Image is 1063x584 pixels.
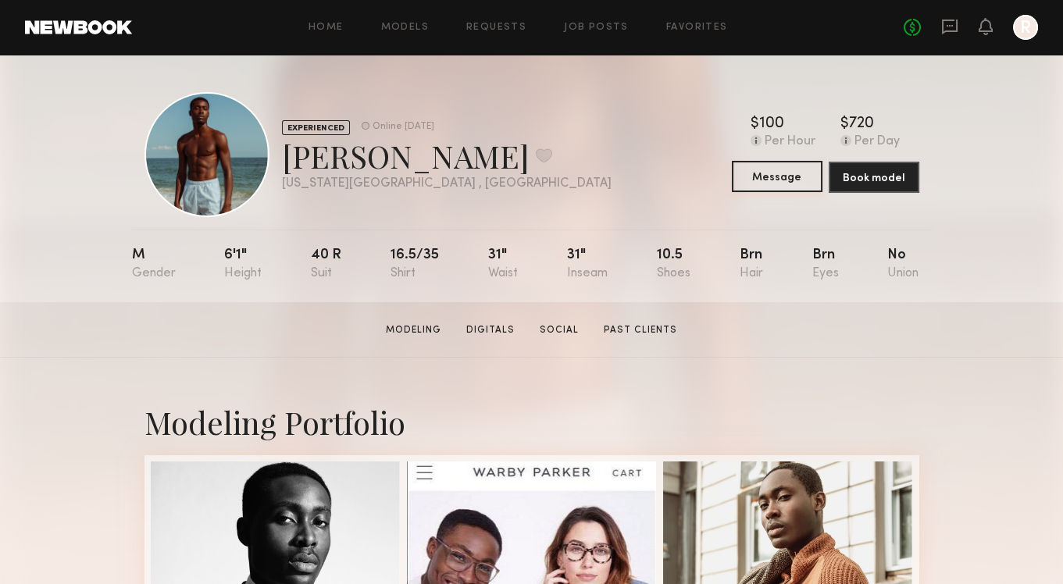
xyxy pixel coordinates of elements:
a: Modeling [380,323,448,337]
div: [PERSON_NAME] [282,135,612,176]
div: 100 [759,116,784,132]
div: 31" [488,248,518,280]
a: Models [381,23,429,33]
div: 16.5/35 [391,248,439,280]
div: Modeling Portfolio [144,401,919,443]
a: Requests [466,23,526,33]
div: 10.5 [657,248,690,280]
div: 40 r [311,248,341,280]
button: Message [732,161,822,192]
a: Job Posts [564,23,629,33]
div: $ [840,116,849,132]
div: [US_STATE][GEOGRAPHIC_DATA] , [GEOGRAPHIC_DATA] [282,177,612,191]
div: $ [751,116,759,132]
a: Home [309,23,344,33]
a: Digitals [460,323,521,337]
div: Brn [812,248,839,280]
button: Book model [829,162,919,193]
a: Past Clients [597,323,683,337]
a: Favorites [666,23,728,33]
div: 31" [567,248,608,280]
div: Per Hour [765,135,815,149]
div: No [887,248,919,280]
a: Social [533,323,585,337]
div: 6'1" [224,248,262,280]
div: M [132,248,176,280]
div: Brn [740,248,763,280]
a: R [1013,15,1038,40]
div: Per Day [854,135,900,149]
div: EXPERIENCED [282,120,350,135]
div: Online [DATE] [373,122,434,132]
div: 720 [849,116,874,132]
